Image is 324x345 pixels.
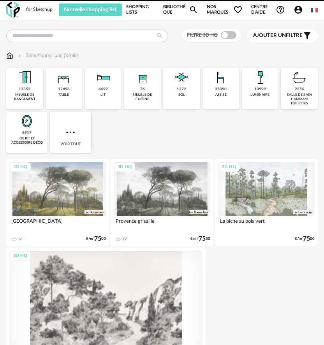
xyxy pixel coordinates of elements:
div: meuble de rangement [9,93,41,102]
img: more.7b13dc1.svg [64,126,77,139]
div: 35090 [215,87,227,92]
a: 3D HQ [GEOGRAPHIC_DATA] 16 €/m²7500 [6,159,109,246]
div: sol [178,93,185,97]
div: 3D HQ [218,162,239,172]
span: Filter icon [303,31,312,40]
div: [GEOGRAPHIC_DATA] [9,216,106,232]
div: 3D HQ [10,162,31,172]
div: 4699 [99,87,108,92]
span: 75 [303,236,310,241]
div: Provence grisaille [114,216,210,232]
div: €/m² 00 [295,236,315,241]
a: BibliothèqueMagnify icon [163,4,198,16]
img: fr [311,7,318,14]
img: Literie.png [94,68,113,87]
div: for Sketchup [26,7,53,13]
div: 3D HQ [10,251,31,261]
img: OXP [6,2,20,18]
div: €/m² 00 [86,236,106,241]
div: Sélectionner une famille [16,52,79,60]
span: Nos marques [207,4,243,16]
div: 3D HQ [114,162,135,172]
div: lit [100,93,106,97]
span: Nouvelle shopping list [64,7,116,12]
span: Ajouter un [253,33,286,38]
img: Miroir.png [18,112,36,130]
div: objet et accessoire déco [9,136,45,145]
img: svg+xml;base64,PHN2ZyB3aWR0aD0iMTYiIGhlaWdodD0iMTciIHZpZXdCb3g9IjAgMCAxNiAxNyIgZmlsbD0ibm9uZSIgeG... [6,52,13,60]
span: Help Circle Outline icon [276,5,285,14]
div: 17 [122,237,127,241]
div: 76 [140,87,145,92]
div: Voir tout [50,112,91,153]
div: table [59,93,69,97]
span: Heart Outline icon [233,5,243,14]
div: luminaire [250,93,269,97]
span: Centre d'aideHelp Circle Outline icon [251,4,285,16]
img: Table.png [55,68,73,87]
span: filtre [253,32,303,39]
img: Meuble%20de%20rangement.png [15,68,34,87]
div: 6917 [22,130,32,136]
div: salle de bain hammam toilettes [283,93,315,106]
img: Salle%20de%20bain.png [290,68,309,87]
a: Shopping Lists [126,4,155,16]
span: Account Circle icon [294,5,306,14]
img: Assise.png [211,68,230,87]
div: 2356 [295,87,304,92]
span: 75 [199,236,206,241]
button: Nouvelle shopping list [59,4,122,16]
div: La biche au bois vert [218,216,315,232]
img: Luminaire.png [251,68,269,87]
div: 12498 [58,87,70,92]
span: Magnify icon [189,5,198,14]
span: 75 [94,236,101,241]
img: svg+xml;base64,PHN2ZyB3aWR0aD0iMTYiIGhlaWdodD0iMTYiIHZpZXdCb3g9IjAgMCAxNiAxNiIgZmlsbD0ibm9uZSIgeG... [16,52,23,60]
div: 12352 [19,87,30,92]
img: Sol.png [172,68,191,87]
button: Ajouter unfiltre Filter icon [247,29,318,42]
div: 16 [18,237,23,241]
img: Rangement.png [133,68,152,87]
div: meuble de cuisine [126,93,158,102]
a: 3D HQ Provence grisaille 17 €/m²7500 [111,159,213,246]
div: 10999 [254,87,266,92]
div: 1272 [177,87,186,92]
a: 3D HQ La biche au bois vert €/m²7500 [215,159,318,246]
div: €/m² 00 [190,236,210,241]
span: Account Circle icon [294,5,303,14]
span: Filtre 3D HQ [187,33,218,37]
div: assise [215,93,227,97]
